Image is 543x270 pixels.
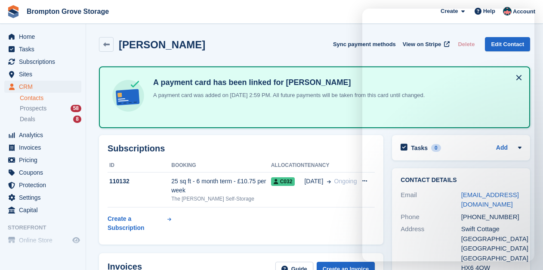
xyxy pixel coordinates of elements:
[8,223,86,232] span: Storefront
[4,166,81,179] a: menu
[4,68,81,80] a: menu
[4,56,81,68] a: menu
[73,116,81,123] div: 8
[271,159,305,173] th: Allocation
[20,94,81,102] a: Contacts
[19,129,71,141] span: Analytics
[4,81,81,93] a: menu
[19,234,71,246] span: Online Store
[108,177,171,186] div: 110132
[4,179,81,191] a: menu
[483,7,495,16] span: Help
[20,115,35,123] span: Deals
[304,177,323,186] span: [DATE]
[19,68,71,80] span: Sites
[23,4,112,19] a: Brompton Grove Storage
[333,37,396,51] button: Sync payment methods
[19,179,71,191] span: Protection
[4,129,81,141] a: menu
[150,91,425,100] p: A payment card was added on [DATE] 2:59 PM. All future payments will be taken from this card unti...
[19,56,71,68] span: Subscriptions
[19,31,71,43] span: Home
[19,43,71,55] span: Tasks
[171,195,271,203] div: The [PERSON_NAME] Self-Storage
[304,159,357,173] th: Tenancy
[4,31,81,43] a: menu
[110,78,146,114] img: card-linked-ebf98d0992dc2aeb22e95c0e3c79077019eb2392cfd83c6a337811c24bc77127.svg
[19,141,71,154] span: Invoices
[119,39,205,50] h2: [PERSON_NAME]
[108,211,171,236] a: Create a Subscription
[19,166,71,179] span: Coupons
[4,204,81,216] a: menu
[503,7,512,16] img: Heidi Bingham
[19,192,71,204] span: Settings
[108,144,375,154] h2: Subscriptions
[171,159,271,173] th: Booking
[20,104,46,113] span: Prospects
[19,204,71,216] span: Capital
[171,177,271,195] div: 25 sq ft - 6 month term - £10.75 per week
[20,115,81,124] a: Deals 8
[19,81,71,93] span: CRM
[108,159,171,173] th: ID
[441,7,458,16] span: Create
[150,78,425,88] h4: A payment card has been linked for [PERSON_NAME]
[71,105,81,112] div: 58
[4,234,81,246] a: menu
[4,43,81,55] a: menu
[19,154,71,166] span: Pricing
[513,7,535,16] span: Account
[4,154,81,166] a: menu
[20,104,81,113] a: Prospects 58
[4,141,81,154] a: menu
[4,192,81,204] a: menu
[362,9,534,261] iframe: Intercom live chat
[7,5,20,18] img: stora-icon-8386f47178a22dfd0bd8f6a31ec36ba5ce8667c1dd55bd0f319d3a0aa187defe.svg
[271,177,295,186] span: C032
[334,178,357,185] span: Ongoing
[71,235,81,245] a: Preview store
[108,214,166,232] div: Create a Subscription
